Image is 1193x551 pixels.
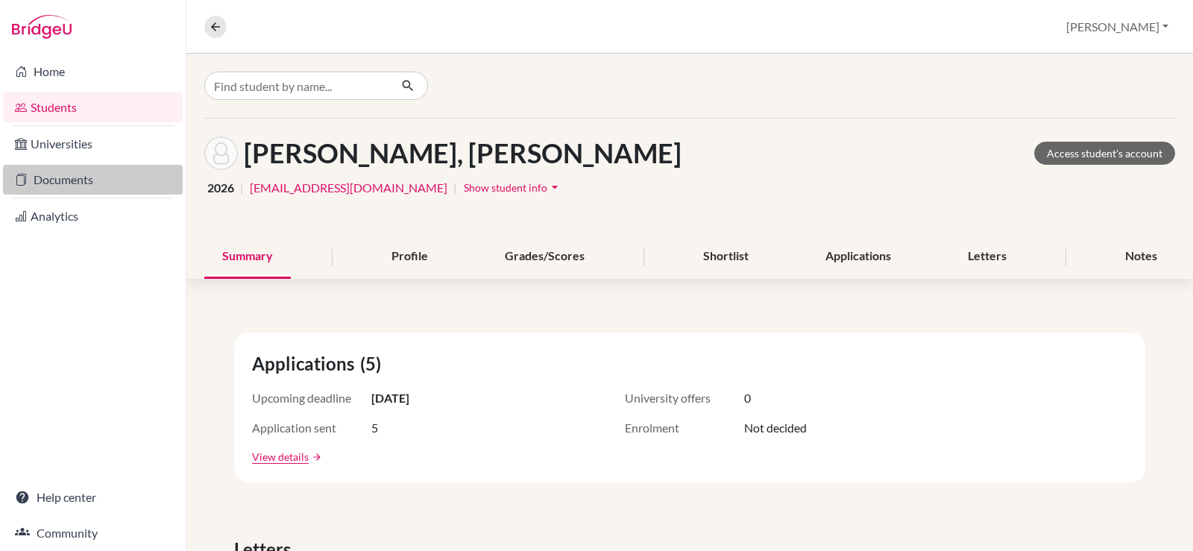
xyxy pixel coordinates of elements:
a: Students [3,92,183,122]
div: Letters [950,235,1024,279]
img: Bridge-U [12,15,72,39]
div: Notes [1107,235,1175,279]
a: Community [3,518,183,548]
h1: [PERSON_NAME], [PERSON_NAME] [244,137,682,169]
a: Documents [3,165,183,195]
div: Summary [204,235,291,279]
span: Enrolment [625,419,744,437]
i: arrow_drop_down [547,180,562,195]
span: Application sent [252,419,371,437]
span: Show student info [464,181,547,194]
span: | [453,179,457,197]
button: [PERSON_NAME] [1060,13,1175,41]
a: arrow_forward [309,452,322,462]
span: 2026 [207,179,234,197]
div: Shortlist [685,235,767,279]
a: Help center [3,482,183,512]
a: Analytics [3,201,183,231]
input: Find student by name... [204,72,389,100]
span: Not decided [744,419,807,437]
a: Access student's account [1034,142,1175,165]
span: University offers [625,389,744,407]
span: Applications [252,350,360,377]
div: Profile [374,235,446,279]
span: (5) [360,350,387,377]
a: Universities [3,129,183,159]
span: | [240,179,244,197]
div: Grades/Scores [487,235,602,279]
a: View details [252,449,309,465]
span: Upcoming deadline [252,389,371,407]
button: Show student infoarrow_drop_down [463,176,563,199]
img: Valeria Faraj Bueso's avatar [204,136,238,170]
div: Applications [808,235,909,279]
a: [EMAIL_ADDRESS][DOMAIN_NAME] [250,179,447,197]
span: [DATE] [371,389,409,407]
span: 0 [744,389,751,407]
span: 5 [371,419,378,437]
a: Home [3,57,183,86]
